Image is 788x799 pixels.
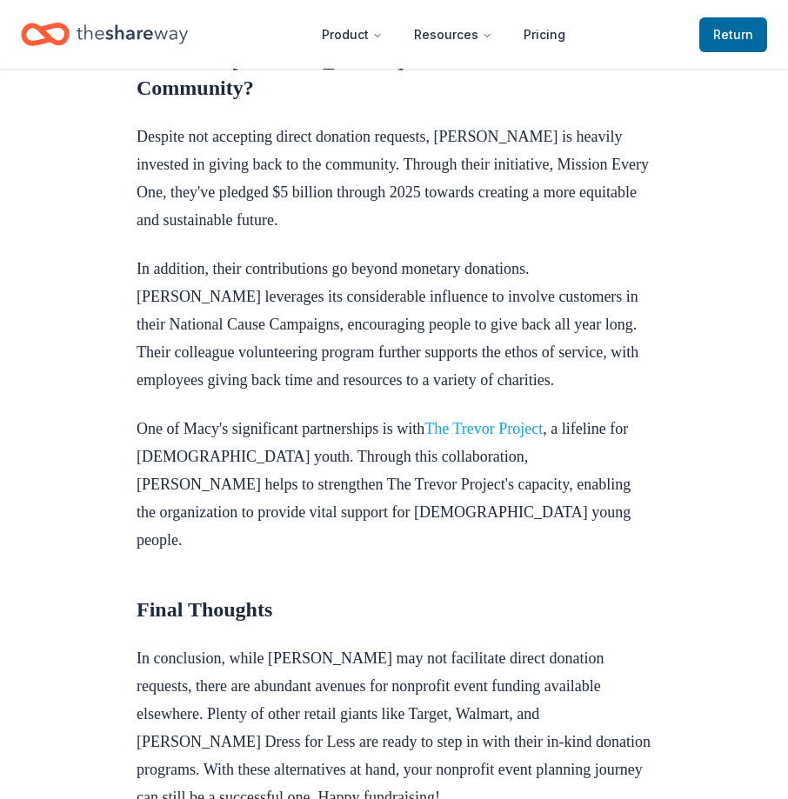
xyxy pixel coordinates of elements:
[424,420,543,437] a: The Trevor Project
[137,415,651,554] p: One of Macy's significant partnerships is with , a lifeline for [DEMOGRAPHIC_DATA] youth. Through...
[510,17,579,52] a: Pricing
[21,14,188,55] a: Home
[400,17,506,52] button: Resources
[137,123,651,234] p: Despite not accepting direct donation requests, [PERSON_NAME] is heavily invested in giving back ...
[137,596,651,623] h2: Final Thoughts
[308,14,579,55] nav: Main
[137,46,651,102] h2: How Does [PERSON_NAME] Give Back to the Community?
[308,17,397,52] button: Product
[137,255,651,394] p: In addition, their contributions go beyond monetary donations. [PERSON_NAME] leverages its consid...
[699,17,767,52] a: Return
[713,24,753,45] span: Return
